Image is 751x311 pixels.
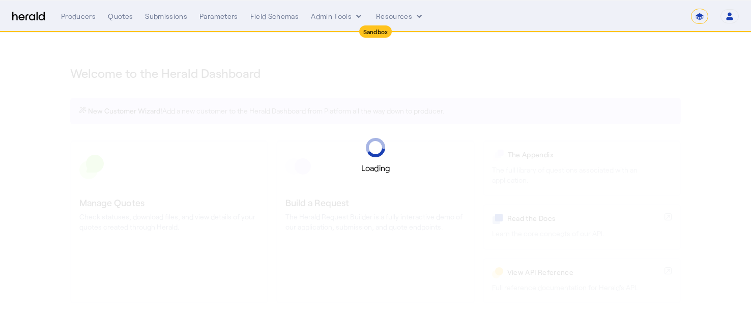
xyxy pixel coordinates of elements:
[108,11,133,21] div: Quotes
[359,25,392,38] div: Sandbox
[145,11,187,21] div: Submissions
[61,11,96,21] div: Producers
[12,12,45,21] img: Herald Logo
[199,11,238,21] div: Parameters
[250,11,299,21] div: Field Schemas
[376,11,424,21] button: Resources dropdown menu
[311,11,364,21] button: internal dropdown menu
